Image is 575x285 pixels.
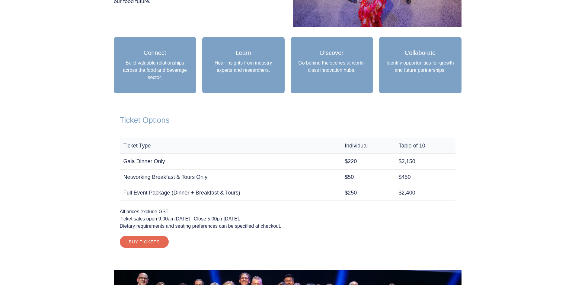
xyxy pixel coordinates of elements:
th: Table of 10 [395,138,455,154]
td: $450 [395,169,455,185]
p: Build valuable relationships across the food and beverage sector. [120,59,190,81]
p: Hear insights from industry experts and researchers. [208,59,279,74]
h3: Connect [120,49,190,56]
th: Ticket Type [120,138,341,154]
td: Gala Dinner Only [120,154,341,169]
td: $2,400 [395,185,455,201]
td: $250 [341,185,395,201]
h2: Ticket Options [120,116,455,125]
td: Networking Breakfast & Tours Only [120,169,341,185]
th: Individual [341,138,395,154]
td: Full Event Package (Dinner + Breakfast & Tours) [120,185,341,201]
a: Buy Tickets [120,236,169,248]
p: Identify opportunities for growth and future partnerships. [385,59,455,74]
h3: Learn [208,49,279,56]
p: Go behind the scenes at world-class innovation hubs. [297,59,367,74]
td: $220 [341,154,395,169]
table: Ticket options and pricing [120,138,455,201]
p: All prices exclude GST. Ticket sales open 9:00am[DATE] · Close 5:00pm[DATE]. Dietary requirements... [120,208,455,230]
h3: Discover [297,49,367,56]
h3: Collaborate [385,49,455,56]
td: $2,150 [395,154,455,169]
td: $50 [341,169,395,185]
